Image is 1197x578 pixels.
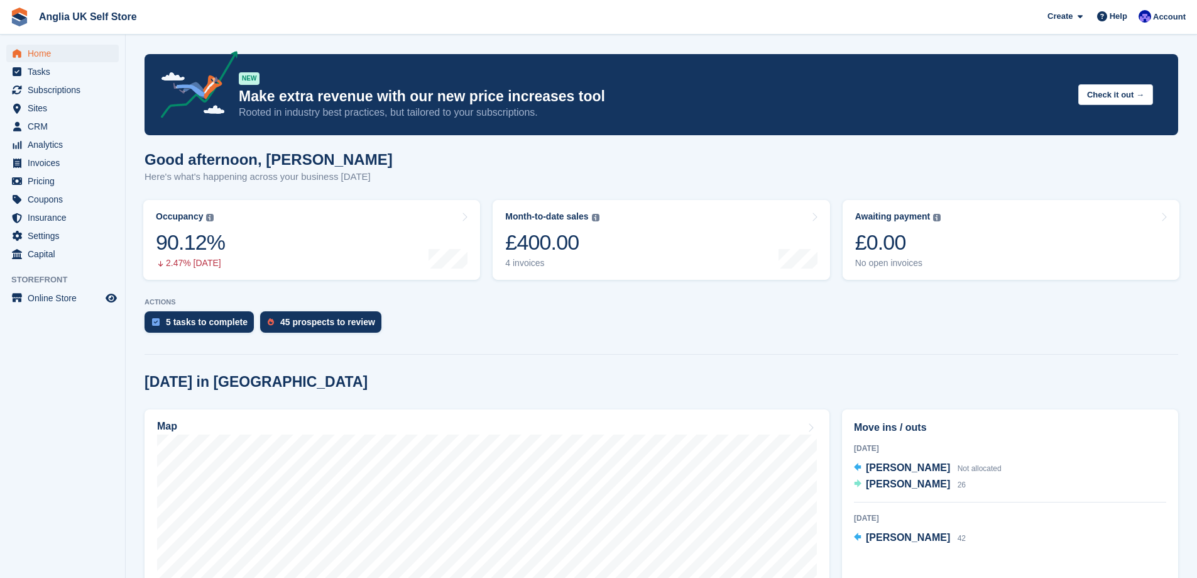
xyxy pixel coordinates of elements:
[505,258,599,269] div: 4 invoices
[28,245,103,263] span: Capital
[6,99,119,117] a: menu
[6,227,119,245] a: menu
[156,258,225,269] div: 2.47% [DATE]
[239,72,260,85] div: NEW
[145,151,393,168] h1: Good afternoon, [PERSON_NAME]
[6,45,119,62] a: menu
[6,118,119,135] a: menu
[1078,84,1153,105] button: Check it out →
[28,118,103,135] span: CRM
[493,200,829,280] a: Month-to-date sales £400.00 4 invoices
[854,420,1166,435] h2: Move ins / outs
[145,298,1178,306] p: ACTIONS
[6,81,119,99] a: menu
[260,311,388,339] a: 45 prospects to review
[933,214,941,221] img: icon-info-grey-7440780725fd019a000dd9b08b2336e03edf1995a4989e88bcd33f0948082b44.svg
[166,317,248,327] div: 5 tasks to complete
[505,230,599,255] div: £400.00
[28,209,103,226] span: Insurance
[855,230,941,255] div: £0.00
[145,170,393,184] p: Here's what's happening across your business [DATE]
[28,45,103,62] span: Home
[150,51,238,123] img: price-adjustments-announcement-icon-8257ccfd72463d97f412b2fc003d46551f7dbcb40ab6d574587a9cd5c0d94...
[28,154,103,172] span: Invoices
[268,318,274,326] img: prospect-51fa495bee0391a8d652442698ab0144808aea92771e9ea1ae160a38d050c398.svg
[6,136,119,153] a: menu
[843,200,1179,280] a: Awaiting payment £0.00 No open invoices
[958,534,966,543] span: 42
[854,513,1166,524] div: [DATE]
[1139,10,1151,23] img: Lewis Scotney
[854,443,1166,454] div: [DATE]
[1110,10,1127,23] span: Help
[34,6,142,27] a: Anglia UK Self Store
[1153,11,1186,23] span: Account
[28,227,103,245] span: Settings
[854,477,966,493] a: [PERSON_NAME] 26
[28,81,103,99] span: Subscriptions
[1047,10,1073,23] span: Create
[10,8,29,26] img: stora-icon-8386f47178a22dfd0bd8f6a31ec36ba5ce8667c1dd55bd0f319d3a0aa187defe.svg
[6,289,119,307] a: menu
[11,274,125,286] span: Storefront
[156,230,225,255] div: 90.12%
[104,291,119,306] a: Preview store
[145,374,368,391] h2: [DATE] in [GEOGRAPHIC_DATA]
[855,211,931,222] div: Awaiting payment
[854,530,966,547] a: [PERSON_NAME] 42
[958,481,966,489] span: 26
[6,209,119,226] a: menu
[866,462,950,473] span: [PERSON_NAME]
[206,214,214,221] img: icon-info-grey-7440780725fd019a000dd9b08b2336e03edf1995a4989e88bcd33f0948082b44.svg
[145,311,260,339] a: 5 tasks to complete
[28,136,103,153] span: Analytics
[958,464,1002,473] span: Not allocated
[6,245,119,263] a: menu
[6,63,119,81] a: menu
[866,532,950,543] span: [PERSON_NAME]
[505,211,588,222] div: Month-to-date sales
[28,99,103,117] span: Sites
[28,289,103,307] span: Online Store
[854,460,1002,477] a: [PERSON_NAME] Not allocated
[239,106,1068,119] p: Rooted in industry best practices, but tailored to your subscriptions.
[28,191,103,208] span: Coupons
[143,200,480,280] a: Occupancy 90.12% 2.47% [DATE]
[28,172,103,190] span: Pricing
[6,191,119,208] a: menu
[866,479,950,489] span: [PERSON_NAME]
[157,421,177,432] h2: Map
[239,87,1068,106] p: Make extra revenue with our new price increases tool
[152,318,160,326] img: task-75834270c22a3079a89374b754ae025e5fb1db73e45f91037f5363f120a921f8.svg
[28,63,103,81] span: Tasks
[156,211,203,222] div: Occupancy
[280,317,375,327] div: 45 prospects to review
[6,172,119,190] a: menu
[592,214,599,221] img: icon-info-grey-7440780725fd019a000dd9b08b2336e03edf1995a4989e88bcd33f0948082b44.svg
[855,258,941,269] div: No open invoices
[6,154,119,172] a: menu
